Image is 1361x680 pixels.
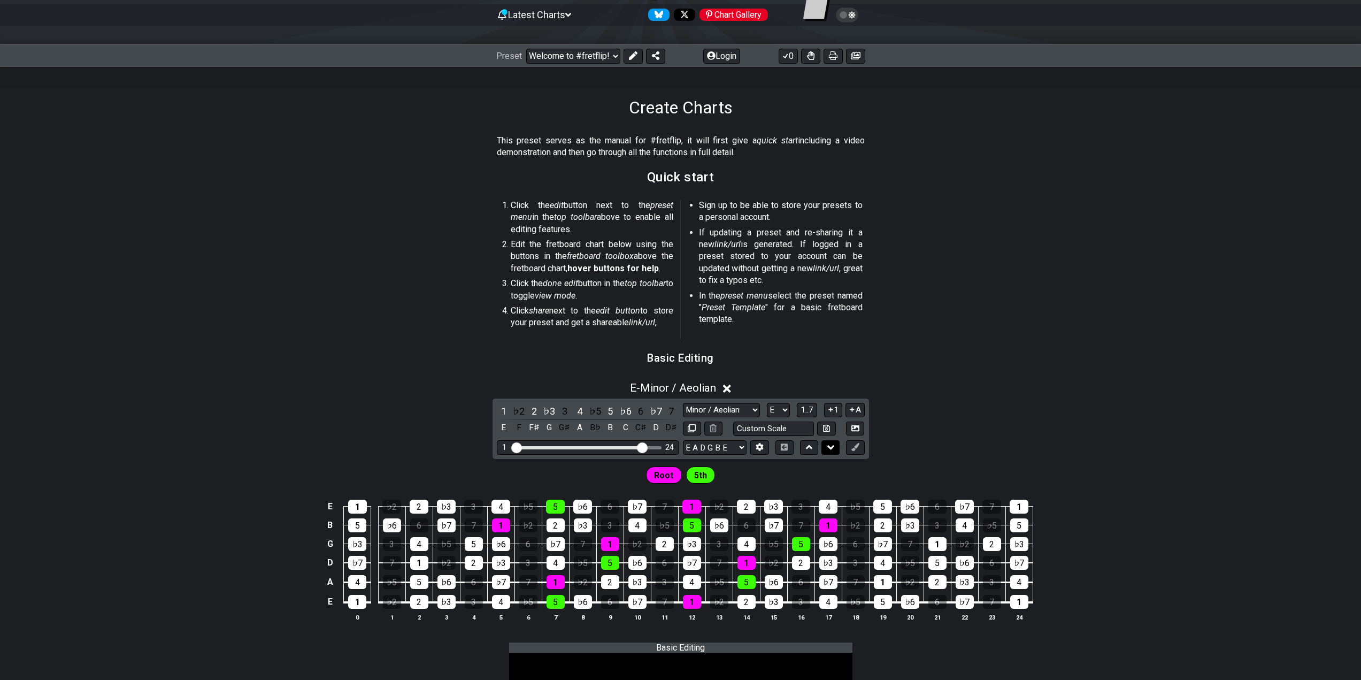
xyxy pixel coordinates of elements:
[683,556,701,570] div: ♭7
[982,500,1001,514] div: 7
[703,49,740,64] button: Login
[702,302,765,312] em: Preset Template
[901,595,919,609] div: ♭6
[601,518,619,532] div: 3
[814,612,842,623] th: 17
[511,200,673,235] p: Click the button next to the in the above to enable all editing features.
[492,595,510,609] div: 4
[737,518,756,532] div: 6
[765,537,783,551] div: ♭5
[437,595,456,609] div: ♭3
[497,135,865,159] p: This preset serves as the manual for #fretflip, it will first give a including a video demonstrat...
[628,556,647,570] div: ♭6
[819,500,837,514] div: 4
[410,500,428,514] div: 2
[699,227,863,287] p: If updating a preset and re-sharing it a new is generated. If logged in a preset stored to your a...
[956,595,974,609] div: ♭7
[497,421,511,435] div: toggle pitch class
[410,537,428,551] div: 4
[682,500,701,514] div: 1
[928,556,947,570] div: 5
[824,49,843,64] button: Print
[512,421,526,435] div: toggle pitch class
[573,404,587,418] div: toggle scale degree
[787,612,814,623] th: 16
[842,612,869,623] th: 18
[383,537,401,551] div: 3
[874,518,892,532] div: 2
[710,595,728,609] div: ♭2
[492,575,510,589] div: ♭7
[656,595,674,609] div: 7
[554,212,597,222] em: top toolbar
[767,403,790,417] select: Tonic/Root
[519,556,537,570] div: 3
[567,263,659,273] strong: hover buttons for help
[378,612,405,623] th: 1
[437,518,456,532] div: ♭7
[348,500,367,514] div: 1
[819,537,837,551] div: ♭6
[791,500,810,514] div: 3
[664,404,678,418] div: toggle scale degree
[601,537,619,551] div: 1
[873,500,892,514] div: 5
[324,534,336,553] td: G
[558,421,572,435] div: toggle pitch class
[710,537,728,551] div: 3
[535,291,575,301] em: view mode
[678,612,705,623] th: 12
[924,612,951,623] th: 21
[983,518,1001,532] div: ♭5
[792,595,810,609] div: 3
[874,556,892,570] div: 4
[699,200,863,224] p: Sign up to be able to store your presets to a personal account.
[492,556,510,570] div: ♭3
[628,595,647,609] div: ♭7
[588,404,602,418] div: toggle scale degree
[519,537,537,551] div: 6
[928,518,947,532] div: 3
[655,500,674,514] div: 7
[619,421,633,435] div: toggle pitch class
[574,575,592,589] div: ♭2
[526,49,620,64] select: Preset
[546,500,565,514] div: 5
[647,171,714,183] h2: Quick start
[928,575,947,589] div: 2
[764,500,783,514] div: ♭3
[410,595,428,609] div: 2
[547,595,565,609] div: 5
[656,518,674,532] div: ♭5
[846,440,864,455] button: First click edit preset to enable marker editing
[665,443,674,452] div: 24
[511,239,673,274] p: Edit the fretboard chart below using the buttons in the above the fretboard chart, .
[519,575,537,589] div: 7
[846,49,865,64] button: Create image
[437,500,456,514] div: ♭3
[649,404,663,418] div: toggle scale degree
[542,421,556,435] div: toggle pitch class
[433,612,460,623] th: 3
[847,537,865,551] div: 6
[801,49,820,64] button: Toggle Dexterity for all fretkits
[348,575,366,589] div: 4
[496,51,522,61] span: Preset
[683,537,701,551] div: ♭3
[348,595,366,609] div: 1
[511,278,673,302] p: Click the button in the to toggle .
[821,440,840,455] button: Move down
[588,421,602,435] div: toggle pitch class
[574,556,592,570] div: ♭5
[601,575,619,589] div: 2
[792,518,810,532] div: 7
[956,518,974,532] div: 4
[324,572,336,592] td: A
[460,612,487,623] th: 4
[699,9,768,21] div: Chart Gallery
[630,381,716,394] span: E - Minor / Aeolian
[574,595,592,609] div: ♭6
[710,518,728,532] div: ♭6
[813,263,839,273] em: link/url
[737,500,756,514] div: 2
